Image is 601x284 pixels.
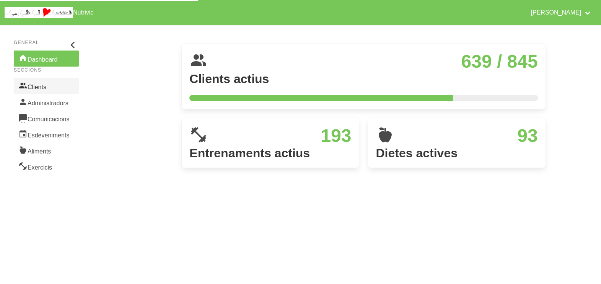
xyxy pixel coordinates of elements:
[376,146,537,160] h4: Dietes actives
[14,39,79,46] p: General
[14,110,79,126] a: Comunicacions
[526,3,596,22] a: [PERSON_NAME]
[14,94,79,110] a: Administradors
[214,126,351,146] h3: 193
[14,78,79,94] a: Clients
[14,126,79,142] a: Esdeveniments
[14,51,79,67] a: Dashboard
[214,51,537,72] h3: 639 / 845
[14,142,79,158] a: Aliments
[14,67,79,73] p: Seccions
[189,72,537,86] h4: Clients actius
[189,146,351,160] h4: Entrenaments actius
[14,158,79,175] a: Exercicis
[5,7,73,18] img: company_logo
[400,126,537,146] h3: 93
